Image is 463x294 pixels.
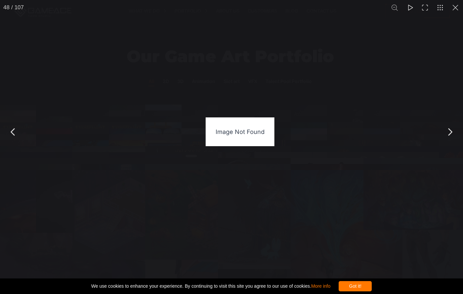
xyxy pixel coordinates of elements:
[311,283,330,289] a: More info
[5,124,21,140] button: Previous
[206,117,274,146] div: Image Not Found
[442,124,458,140] button: Next
[339,281,372,291] div: Got it!
[91,281,330,291] span: We use cookies to enhance your experience. By continuing to visit this site you agree to our use ...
